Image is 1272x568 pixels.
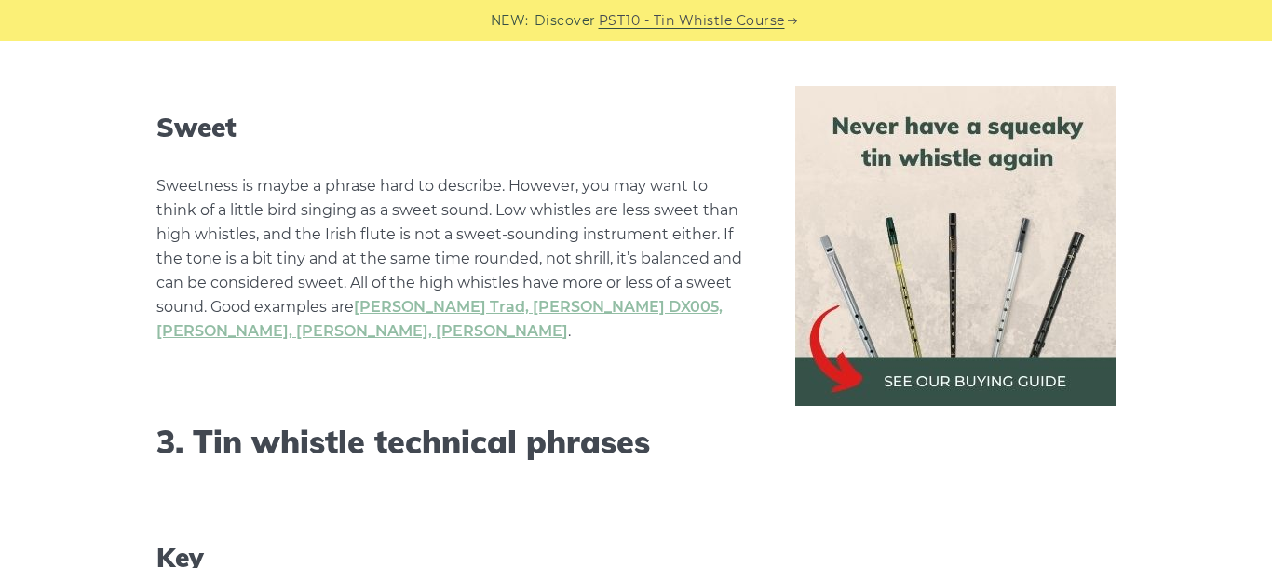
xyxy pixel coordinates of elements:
[599,10,785,32] a: PST10 - Tin Whistle Course
[535,10,596,32] span: Discover
[795,86,1116,406] img: tin whistle buying guide
[491,10,529,32] span: NEW:
[156,174,751,344] p: Sweetness is maybe a phrase hard to describe. However, you may want to think of a little bird sin...
[156,298,723,340] a: [PERSON_NAME] Trad, [PERSON_NAME] DX005, [PERSON_NAME], [PERSON_NAME], [PERSON_NAME]
[156,112,751,143] h3: Sweet
[156,424,751,462] h2: 3. Tin whistle technical phrases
